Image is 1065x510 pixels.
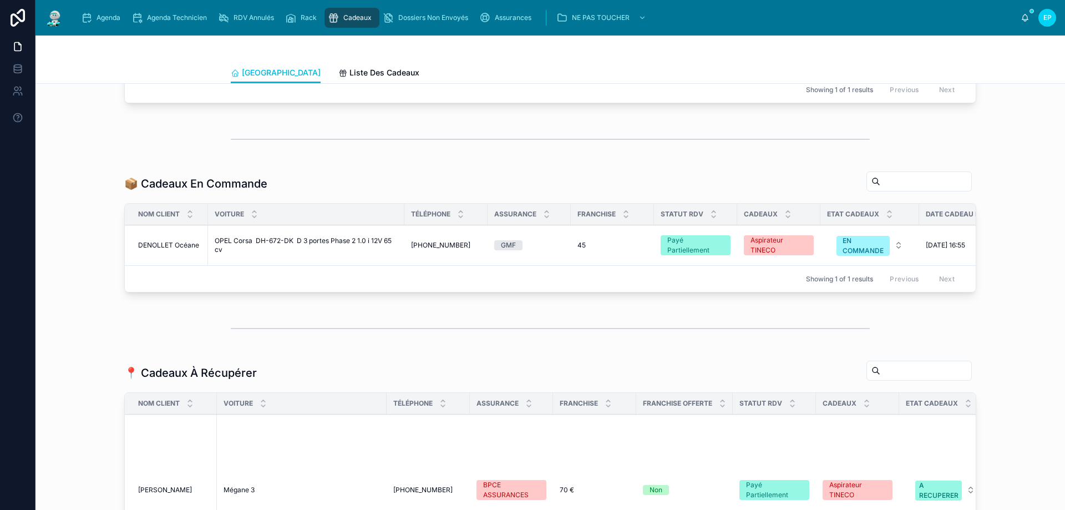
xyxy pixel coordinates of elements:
[1043,13,1052,22] span: EP
[843,236,884,256] div: EN COMMANDE
[343,13,372,22] span: Cadeaux
[906,475,984,505] button: Select Button
[750,235,807,255] div: Aspirateur TINECO
[501,240,516,250] div: GMF
[393,486,463,494] a: [PHONE_NUMBER]
[476,399,519,408] span: Assurance
[577,241,647,250] a: 45
[483,480,540,500] div: BPCE ASSURANCES
[124,176,267,191] h1: 📦 Cadeaux En Commande
[643,485,726,495] a: Non
[393,486,453,494] span: [PHONE_NUMBER]
[224,486,255,494] span: Mégane 3
[823,399,856,408] span: Cadeaux
[124,365,257,381] h1: 📍 Cadeaux À Récupérer
[577,241,586,250] span: 45
[379,8,476,28] a: Dossiers Non Envoyés
[301,13,317,22] span: Rack
[827,210,879,219] span: Etat Cadeaux
[138,486,192,494] span: [PERSON_NAME]
[138,241,201,250] a: DENOLLET Océane
[823,480,892,500] a: Aspirateur TINECO
[560,486,574,494] span: 70 €
[906,474,985,506] a: Select Button
[128,8,215,28] a: Agenda Technicien
[411,241,470,250] span: [PHONE_NUMBER]
[338,63,419,85] a: Liste Des Cadeaux
[829,480,886,500] div: Aspirateur TINECO
[234,13,274,22] span: RDV Annulés
[78,8,128,28] a: Agenda
[746,480,803,500] div: Payé Partiellement
[926,241,1041,250] a: [DATE] 16:55
[650,485,662,495] div: Non
[572,13,630,22] span: NE PAS TOUCHER
[744,235,814,255] a: Aspirateur TINECO
[138,210,180,219] span: Nom Client
[215,210,244,219] span: Voiture
[138,399,180,408] span: Nom Client
[495,13,531,22] span: Assurances
[643,399,712,408] span: Franchise Offerte
[44,9,64,27] img: App logo
[926,241,965,250] span: [DATE] 16:55
[494,210,536,219] span: Assurance
[667,235,724,255] div: Payé Partiellement
[476,480,546,500] a: BPCE ASSURANCES
[806,275,873,284] span: Showing 1 of 1 results
[476,8,539,28] a: Assurances
[411,241,481,250] a: [PHONE_NUMBER]
[827,230,912,261] a: Select Button
[411,210,450,219] span: Téléphone
[661,235,731,255] a: Payé Partiellement
[324,8,379,28] a: Cadeaux
[97,13,120,22] span: Agenda
[349,67,419,78] span: Liste Des Cadeaux
[224,486,380,494] a: Mégane 3
[906,399,958,408] span: Etat Cadeaux
[553,8,652,28] a: NE PAS TOUCHER
[577,210,616,219] span: Franchise
[73,6,1021,30] div: scrollable content
[147,13,207,22] span: Agenda Technicien
[242,67,321,78] span: [GEOGRAPHIC_DATA]
[138,241,199,250] span: DENOLLET Océane
[560,486,630,494] a: 70 €
[828,230,912,260] button: Select Button
[393,399,433,408] span: Téléphone
[398,13,468,22] span: Dossiers Non Envoyés
[224,399,253,408] span: Voiture
[231,63,321,84] a: [GEOGRAPHIC_DATA]
[739,399,782,408] span: Statut RDV
[215,8,282,28] a: RDV Annulés
[806,85,873,94] span: Showing 1 of 1 results
[744,210,778,219] span: Cadeaux
[138,486,210,494] a: [PERSON_NAME]
[215,236,398,254] a: OPEL Corsa DH-672-DK D 3 portes Phase 2 1.0 i 12V 65 cv
[282,8,324,28] a: Rack
[661,210,703,219] span: Statut RDV
[739,480,809,500] a: Payé Partiellement
[494,240,564,250] a: GMF
[926,210,1027,219] span: Date Cadeau En Commande
[560,399,598,408] span: Franchise
[919,481,958,501] div: A RECUPERER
